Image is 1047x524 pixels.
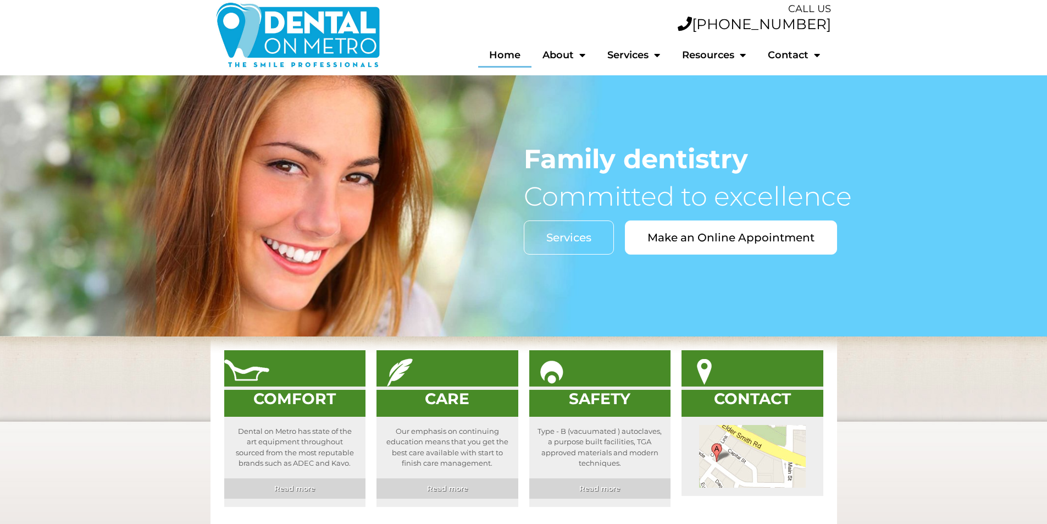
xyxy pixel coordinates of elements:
[579,485,620,492] span: Read more
[546,232,591,243] span: Services
[391,2,832,16] div: CALL US
[625,220,837,255] a: Make an Online Appointment
[529,417,671,478] p: Type - B (vacuumated ) autoclaves, a purpose built facilities, TGA approved materials and modern ...
[224,417,366,478] p: Dental on Metro has state of the art equipment throughout sourced from the most reputable brands ...
[531,42,596,68] a: About
[425,389,469,408] a: CARE
[647,232,815,243] span: Make an Online Appointment
[427,485,468,492] span: Read more
[678,15,831,33] a: [PHONE_NUMBER]
[529,478,671,507] a: Read more
[253,389,336,408] a: COMFORT
[569,389,630,408] a: SAFETY
[671,42,757,68] a: Resources
[376,478,518,507] a: Read more
[596,42,671,68] a: Services
[274,485,315,492] span: Read more
[224,478,366,507] a: Read more
[714,389,791,408] a: CONTACT
[478,42,531,68] a: Home
[376,417,518,478] p: Our emphasis on continuing education means that you get the best care available with start to fin...
[391,42,832,68] nav: Menu
[524,220,614,255] a: Services
[757,42,831,68] a: Contact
